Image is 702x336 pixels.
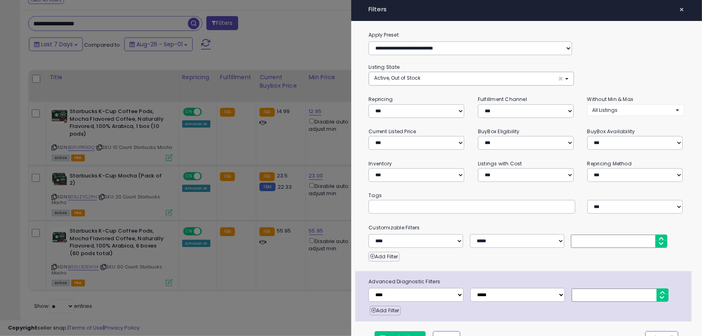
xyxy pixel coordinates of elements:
button: Add Filter [368,252,399,262]
small: Current Listed Price [368,128,416,135]
span: Advanced Diagnostic Filters [362,277,692,286]
button: All Listings [587,104,685,116]
small: Repricing [368,96,393,103]
button: Active, Out of Stock × [369,72,573,85]
span: Active, Out of Stock [374,74,420,81]
button: Add Filter [370,306,401,315]
span: All Listings [593,107,618,113]
small: Inventory [368,160,392,167]
label: Apply Preset: [362,31,690,39]
small: Tags [362,191,690,200]
h4: Filters [368,6,684,13]
span: × [679,4,684,15]
button: × [676,4,688,15]
small: Listings with Cost [478,160,522,167]
small: Customizable Filters [362,223,690,232]
small: Without Min & Max [587,96,634,103]
small: Fulfillment Channel [478,96,527,103]
small: BuyBox Availability [587,128,635,135]
small: Listing State [368,64,399,70]
small: BuyBox Eligibility [478,128,520,135]
span: × [558,74,564,83]
small: Repricing Method [587,160,632,167]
